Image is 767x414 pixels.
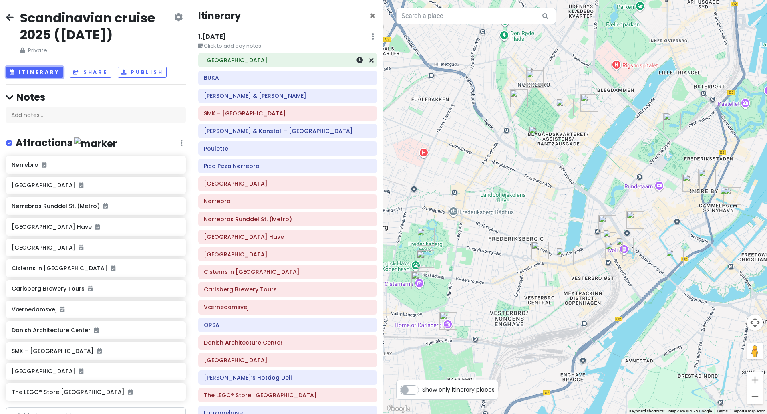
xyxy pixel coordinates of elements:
h6: SMK – Statens Museum for Kunst [204,110,372,117]
h6: The LEGO® Store [GEOGRAPHIC_DATA] [12,388,180,396]
h6: Nørrebros Runddel St. (Metro) [204,216,372,223]
div: Pico Pizza Nørrebro [529,126,546,143]
h6: SMK – [GEOGRAPHIC_DATA] [12,347,180,355]
i: Added to itinerary [94,327,99,333]
div: Hotel Bethel [720,187,741,208]
div: Carlsberg Brewery Tours [439,312,457,330]
i: Added to itinerary [79,368,83,374]
h6: Nørrebros Runddel St. (Metro) [12,202,180,210]
i: Added to itinerary [88,286,93,291]
h6: The LEGO® Store Tivoli Gardens [204,392,372,399]
div: ORSA [556,248,574,265]
a: Terms (opens in new tab) [717,409,728,413]
span: Close itinerary [370,9,376,22]
h4: Itinerary [198,10,241,22]
i: Added to itinerary [111,265,115,271]
i: Added to itinerary [42,162,46,168]
div: The LEGO® Store Tivoli Gardens [603,230,620,247]
div: Tivoli Gardens [616,238,634,255]
i: Added to itinerary [79,182,83,188]
h6: 1 . [DATE] [198,33,226,41]
span: Private [20,46,173,55]
div: Nørrebros Runddel St. (Metro) [526,70,544,88]
div: Jægersborggade [510,89,528,107]
h6: Cisterns in [GEOGRAPHIC_DATA] [12,265,180,272]
div: Frederiksberg Have [417,228,435,246]
div: Andersen & Maillard [682,174,700,192]
h6: Danish Architecture Center [12,327,180,334]
h6: BUKA [204,74,372,81]
img: Google [385,404,412,414]
h6: Danish Architecture Center [204,339,372,346]
h6: Værnedamsvej [204,303,372,311]
div: Frederiksberg Slot [417,250,434,268]
div: Danish Architecture Center [666,249,684,266]
h6: Cisterns in Søndermarken [204,268,372,275]
h6: Nørrebro [12,161,180,168]
h6: Tivoli Gardens [204,357,372,364]
div: Nørrebro [526,67,544,85]
h6: Pico Pizza Nørrebro [204,162,372,170]
h6: Jægersborggade [204,180,372,187]
button: Share [70,67,111,78]
a: Open this area in Google Maps (opens a new window) [385,404,412,414]
span: Show only itinerary places [422,385,495,394]
a: Remove from day [369,56,374,65]
i: Added to itinerary [60,307,64,312]
a: Set a time [356,56,363,65]
h6: [GEOGRAPHIC_DATA] [12,368,180,375]
i: Added to itinerary [103,203,108,209]
h6: Carlsberg Brewery Tours [204,286,372,293]
h4: Notes [6,91,186,103]
button: Drag Pegman onto the map to open Street View [747,343,763,359]
button: Zoom in [747,372,763,388]
h6: Frederiksberg Slot [204,251,372,258]
div: Cisterns in Søndermarken [411,271,429,289]
h4: Attractions [16,137,117,150]
button: Keyboard shortcuts [629,408,664,414]
h6: Wulff & Konstali - Nørrebro [204,127,372,135]
h6: Carlsberg Brewery Tours [12,285,180,292]
h6: Hotel Bethel [204,57,372,64]
button: Publish [118,67,167,78]
h6: Andersen & Maillard [204,92,372,99]
span: Map data ©2025 Google [668,409,712,413]
i: Added to itinerary [95,224,100,230]
div: Lagkagehuset [626,211,644,229]
input: Search a place [396,8,556,24]
h6: John’s Hotdog Deli [204,374,372,381]
h6: [GEOGRAPHIC_DATA] [12,244,180,251]
div: John’s Hotdog Deli [605,242,623,259]
h2: Scandinavian cruise 2025 ([DATE]) [20,10,173,43]
small: Click to add day notes [198,42,377,50]
h6: ORSA [204,321,372,329]
h6: Værnedamsvej [12,306,180,313]
div: Palazzo Diner [598,215,616,233]
h6: Poulette [204,145,372,152]
button: Itinerary [6,67,63,78]
h6: [GEOGRAPHIC_DATA] Have [12,223,180,230]
button: Map camera controls [747,315,763,331]
img: marker [74,137,117,150]
div: SMK – Statens Museum for Kunst [663,113,681,130]
i: Added to itinerary [97,348,102,354]
button: Zoom out [747,388,763,404]
a: Report a map error [733,409,765,413]
i: Added to itinerary [79,245,83,250]
button: Close [370,11,376,21]
i: Added to itinerary [128,389,133,395]
div: Poulette [556,99,574,116]
div: Wulff & Konstali - Nørrebro [580,94,598,112]
h6: Nørrebro [204,198,372,205]
div: Add notes... [6,107,186,123]
div: Værnedamsvej [531,242,549,259]
div: BUKA [698,169,716,186]
h6: Frederiksberg Have [204,233,372,240]
h6: [GEOGRAPHIC_DATA] [12,182,180,189]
